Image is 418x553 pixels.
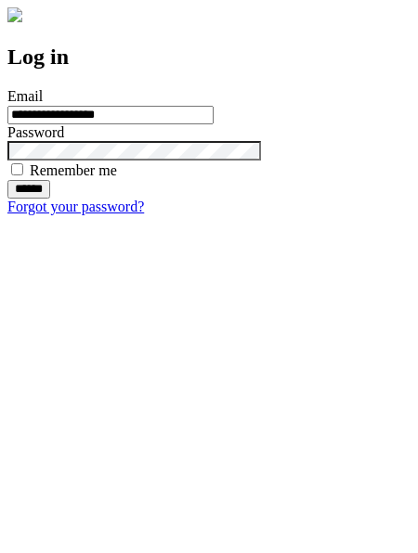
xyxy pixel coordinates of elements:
[30,162,117,178] label: Remember me
[7,88,43,104] label: Email
[7,45,411,70] h2: Log in
[7,7,22,22] img: logo-4e3dc11c47720685a147b03b5a06dd966a58ff35d612b21f08c02c0306f2b779.png
[7,124,64,140] label: Password
[7,199,144,214] a: Forgot your password?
